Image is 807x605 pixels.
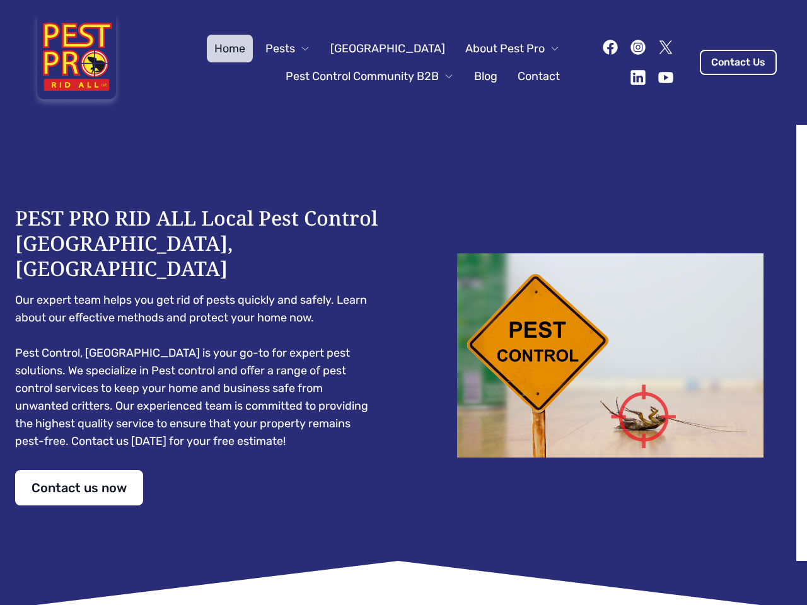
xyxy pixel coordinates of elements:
a: Contact Us [700,50,777,75]
a: [GEOGRAPHIC_DATA] [323,35,453,62]
img: Dead cockroach on floor with caution sign pest control [429,253,792,458]
span: Pest Control Community B2B [286,67,439,85]
img: Pest Pro Rid All [30,15,123,110]
button: Pest Control Community B2B [278,62,462,90]
a: Blog [467,62,505,90]
a: Contact us now [15,470,143,505]
pre: Our expert team helps you get rid of pests quickly and safely. Learn about our effective methods ... [15,291,378,450]
a: Home [207,35,253,62]
span: About Pest Pro [465,40,545,57]
h1: PEST PRO RID ALL Local Pest Control [GEOGRAPHIC_DATA], [GEOGRAPHIC_DATA] [15,205,378,281]
span: Pests [265,40,295,57]
button: Pests [258,35,318,62]
button: About Pest Pro [458,35,567,62]
a: Contact [510,62,567,90]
